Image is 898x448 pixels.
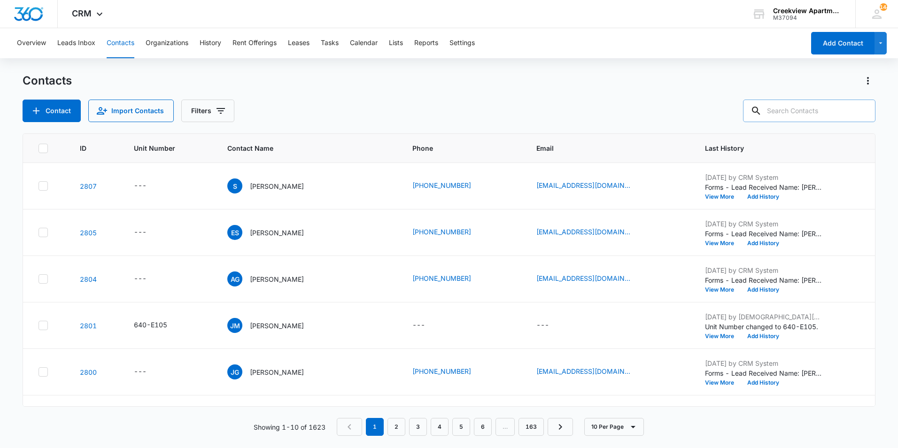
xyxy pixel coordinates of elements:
p: [PERSON_NAME] [250,274,304,284]
a: Page 2 [387,418,405,436]
div: Email - agonzalez00013@gmail.com - Select to Edit Field [536,273,647,285]
button: Add History [741,380,786,386]
p: [DATE] by CRM System [705,265,822,275]
div: account id [773,15,842,21]
button: Leads Inbox [57,28,95,58]
button: View More [705,287,741,293]
button: Contacts [107,28,134,58]
a: Page 4 [431,418,449,436]
div: Email - garciarivasjessica1@gmail.com - Select to Edit Field [536,366,647,378]
p: Forms - Lead Received Name: [PERSON_NAME]: [PERSON_NAME][EMAIL_ADDRESS][DOMAIN_NAME] Phone: [PHON... [705,182,822,192]
a: Next Page [548,418,573,436]
div: notifications count [880,3,887,11]
button: Add Contact [811,32,875,54]
span: AG [227,271,242,286]
span: Unit Number [134,143,205,153]
div: Contact Name - Jessica Garcia-Rivas - Select to Edit Field [227,364,321,379]
span: Phone [412,143,500,153]
div: --- [134,273,147,285]
span: Email [536,143,669,153]
div: Unit Number - - Select to Edit Field [134,273,163,285]
nav: Pagination [337,418,573,436]
span: CRM [72,8,92,18]
button: Rent Offerings [232,28,277,58]
p: [DATE] by CRM System [705,172,822,182]
span: Last History [705,143,846,153]
p: [PERSON_NAME] [250,181,304,191]
a: Navigate to contact details page for Efraim Sepeda [80,229,97,237]
button: Filters [181,100,234,122]
span: JM [227,318,242,333]
div: 640-E105 [134,320,167,330]
button: Add History [741,287,786,293]
a: Page 3 [409,418,427,436]
div: Phone - (505) 550-4260 - Select to Edit Field [412,227,488,238]
button: Organizations [146,28,188,58]
div: Unit Number - 640-E105 - Select to Edit Field [134,320,184,331]
button: Settings [449,28,475,58]
div: Unit Number - - Select to Edit Field [134,227,163,238]
a: [EMAIL_ADDRESS][DOMAIN_NAME] [536,227,630,237]
button: View More [705,380,741,386]
p: Showing 1-10 of 1623 [254,422,325,432]
p: [PERSON_NAME] [250,321,304,331]
button: Reports [414,28,438,58]
div: Phone - (303) 246-8042 - Select to Edit Field [412,180,488,192]
a: [EMAIL_ADDRESS][DOMAIN_NAME] [536,180,630,190]
p: Forms - Lead Received Name: [PERSON_NAME] Email: [EMAIL_ADDRESS][DOMAIN_NAME] Phone: [PHONE_NUMBE... [705,275,822,285]
input: Search Contacts [743,100,875,122]
p: [PERSON_NAME] [250,367,304,377]
a: Page 163 [519,418,544,436]
div: Unit Number - - Select to Edit Field [134,366,163,378]
div: Email - sophie.fenster@gmail.com - Select to Edit Field [536,180,647,192]
a: [EMAIL_ADDRESS][DOMAIN_NAME] [536,273,630,283]
div: Contact Name - Ashley Gonzalez - Select to Edit Field [227,271,321,286]
button: Actions [860,73,875,88]
button: 10 Per Page [584,418,644,436]
p: [DATE] by CRM System [705,358,822,368]
a: [PHONE_NUMBER] [412,366,471,376]
button: View More [705,194,741,200]
span: JG [227,364,242,379]
p: [DATE] by CRM System [705,219,822,229]
button: View More [705,333,741,339]
em: 1 [366,418,384,436]
p: [DATE] by CRM System [705,405,822,415]
div: Email - - Select to Edit Field [536,320,566,331]
a: [PHONE_NUMBER] [412,180,471,190]
a: [PHONE_NUMBER] [412,227,471,237]
a: [EMAIL_ADDRESS][DOMAIN_NAME] [536,366,630,376]
a: Navigate to contact details page for Ashley Gonzalez [80,275,97,283]
p: Forms - Lead Received Name: [PERSON_NAME] Email: [EMAIL_ADDRESS][DOMAIN_NAME] Phone: [PHONE_NUMBE... [705,368,822,378]
a: Navigate to contact details page for Jessica Garcia-Rivas [80,368,97,376]
p: [PERSON_NAME] [250,228,304,238]
div: --- [134,180,147,192]
p: [DATE] by [DEMOGRAPHIC_DATA][PERSON_NAME] [705,312,822,322]
p: Forms - Lead Received Name: [PERSON_NAME] Email: [EMAIL_ADDRESS][DOMAIN_NAME] Phone: [PHONE_NUMBE... [705,229,822,239]
div: --- [134,227,147,238]
div: Phone - (970) 451-3249 - Select to Edit Field [412,273,488,285]
div: account name [773,7,842,15]
span: Contact Name [227,143,376,153]
button: Calendar [350,28,378,58]
a: Navigate to contact details page for Jonny Moreno [80,322,97,330]
div: Phone - - Select to Edit Field [412,320,442,331]
div: Unit Number - - Select to Edit Field [134,180,163,192]
button: Lists [389,28,403,58]
div: Phone - (970) 518-9737 - Select to Edit Field [412,366,488,378]
button: View More [705,240,741,246]
p: Unit Number changed to 640-E105. [705,322,822,332]
a: Page 5 [452,418,470,436]
h1: Contacts [23,74,72,88]
div: Contact Name - Efraim Sepeda - Select to Edit Field [227,225,321,240]
button: Leases [288,28,310,58]
span: S [227,178,242,193]
a: [PHONE_NUMBER] [412,273,471,283]
div: Email - esepeda4574@icloud.com - Select to Edit Field [536,227,647,238]
div: Contact Name - Jonny Moreno - Select to Edit Field [227,318,321,333]
div: --- [536,320,549,331]
button: Overview [17,28,46,58]
button: Tasks [321,28,339,58]
span: ES [227,225,242,240]
div: --- [412,320,425,331]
